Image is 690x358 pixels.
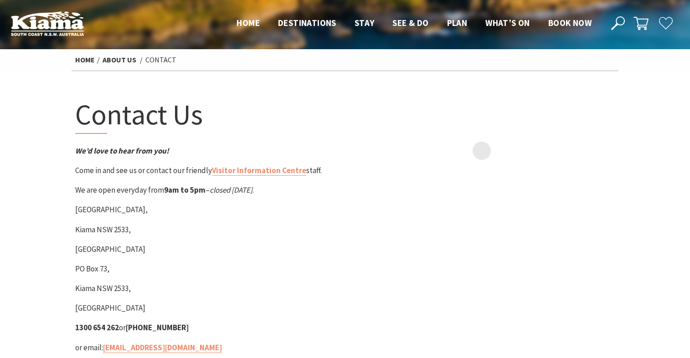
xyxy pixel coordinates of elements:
[548,17,592,28] span: Book now
[75,164,341,177] p: Come in and see us or contact our friendly staff.
[75,224,341,236] p: Kiama NSW 2533,
[210,185,252,195] em: closed [DATE]
[164,185,206,195] strong: 9am to 5pm
[103,343,222,353] a: [EMAIL_ADDRESS][DOMAIN_NAME]
[75,322,341,334] p: or
[145,54,176,66] li: Contact
[212,165,306,176] a: Visitor Information Centre
[237,17,260,28] span: Home
[75,342,341,354] p: or email:
[485,17,530,28] span: What’s On
[75,302,341,314] p: [GEOGRAPHIC_DATA]
[75,204,341,216] p: [GEOGRAPHIC_DATA],
[278,17,336,28] span: Destinations
[75,322,119,332] strong: 1300 654 262
[126,322,189,332] strong: [PHONE_NUMBER]
[75,282,341,295] p: Kiama NSW 2533,
[75,96,341,134] h1: Contact Us
[75,263,341,275] p: PO Box 73,
[75,184,341,196] p: We are open everyday from – .
[75,243,341,256] p: [GEOGRAPHIC_DATA]
[355,17,375,28] span: Stay
[103,55,136,65] a: About Us
[75,146,169,156] em: We’d love to hear from you!
[447,17,468,28] span: Plan
[75,55,95,65] a: Home
[392,17,428,28] span: See & Do
[227,16,601,31] nav: Main Menu
[11,11,84,36] img: Kiama Logo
